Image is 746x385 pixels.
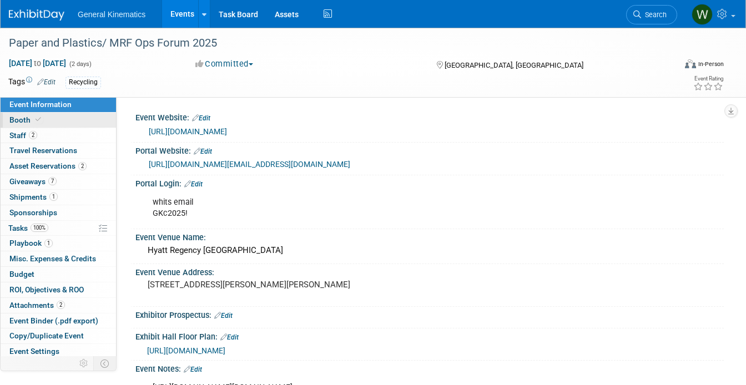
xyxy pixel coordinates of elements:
[9,239,53,247] span: Playbook
[1,298,116,313] a: Attachments2
[214,312,233,320] a: Edit
[9,9,64,21] img: ExhibitDay
[135,264,724,278] div: Event Venue Address:
[445,61,583,69] span: [GEOGRAPHIC_DATA], [GEOGRAPHIC_DATA]
[1,344,116,359] a: Event Settings
[32,59,43,68] span: to
[65,77,101,88] div: Recycling
[144,242,715,259] div: Hyatt Regency [GEOGRAPHIC_DATA]
[194,148,212,155] a: Edit
[68,60,92,68] span: (2 days)
[1,143,116,158] a: Travel Reservations
[192,114,210,122] a: Edit
[184,180,203,188] a: Edit
[48,177,57,185] span: 7
[135,229,724,243] div: Event Venue Name:
[8,76,56,89] td: Tags
[9,254,96,263] span: Misc. Expenses & Credits
[74,356,94,371] td: Personalize Event Tab Strip
[9,301,65,310] span: Attachments
[9,285,84,294] span: ROI, Objectives & ROO
[149,127,227,136] a: [URL][DOMAIN_NAME]
[44,239,53,247] span: 1
[1,313,116,328] a: Event Binder (.pdf export)
[184,366,202,373] a: Edit
[78,10,145,19] span: General Kinematics
[9,316,98,325] span: Event Binder (.pdf export)
[191,58,258,70] button: Committed
[135,175,724,190] div: Portal Login:
[1,190,116,205] a: Shipments1
[693,76,723,82] div: Event Rating
[698,60,724,68] div: In-Person
[5,33,663,53] div: Paper and Plastics/ MRF Ops Forum 2025
[1,221,116,236] a: Tasks100%
[220,333,239,341] a: Edit
[1,174,116,189] a: Giveaways7
[9,100,72,109] span: Event Information
[1,205,116,220] a: Sponsorships
[31,224,48,232] span: 100%
[147,346,225,355] a: [URL][DOMAIN_NAME]
[685,59,696,68] img: Format-Inperson.png
[1,236,116,251] a: Playbook1
[135,361,724,375] div: Event Notes:
[94,356,117,371] td: Toggle Event Tabs
[135,328,724,343] div: Exhibit Hall Floor Plan:
[9,347,59,356] span: Event Settings
[145,191,609,225] div: whits email GKc2025!
[9,115,43,124] span: Booth
[135,307,724,321] div: Exhibitor Prospectus:
[8,58,67,68] span: [DATE] [DATE]
[1,113,116,128] a: Booth
[57,301,65,309] span: 2
[37,78,56,86] a: Edit
[36,116,41,123] i: Booth reservation complete
[8,224,48,232] span: Tasks
[1,267,116,282] a: Budget
[135,143,724,157] div: Portal Website:
[29,131,37,139] span: 2
[9,192,58,201] span: Shipments
[1,128,116,143] a: Staff2
[49,192,58,201] span: 1
[1,282,116,297] a: ROI, Objectives & ROO
[135,109,724,124] div: Event Website:
[148,280,369,290] pre: [STREET_ADDRESS][PERSON_NAME][PERSON_NAME]
[1,97,116,112] a: Event Information
[9,131,37,140] span: Staff
[9,331,84,340] span: Copy/Duplicate Event
[9,208,57,217] span: Sponsorships
[9,270,34,278] span: Budget
[1,159,116,174] a: Asset Reservations2
[9,146,77,155] span: Travel Reservations
[618,58,724,74] div: Event Format
[626,5,677,24] a: Search
[1,251,116,266] a: Misc. Expenses & Credits
[1,328,116,343] a: Copy/Duplicate Event
[9,177,57,186] span: Giveaways
[641,11,667,19] span: Search
[78,162,87,170] span: 2
[692,4,713,25] img: Whitney Swanson
[9,161,87,170] span: Asset Reservations
[149,160,350,169] a: [URL][DOMAIN_NAME][EMAIL_ADDRESS][DOMAIN_NAME]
